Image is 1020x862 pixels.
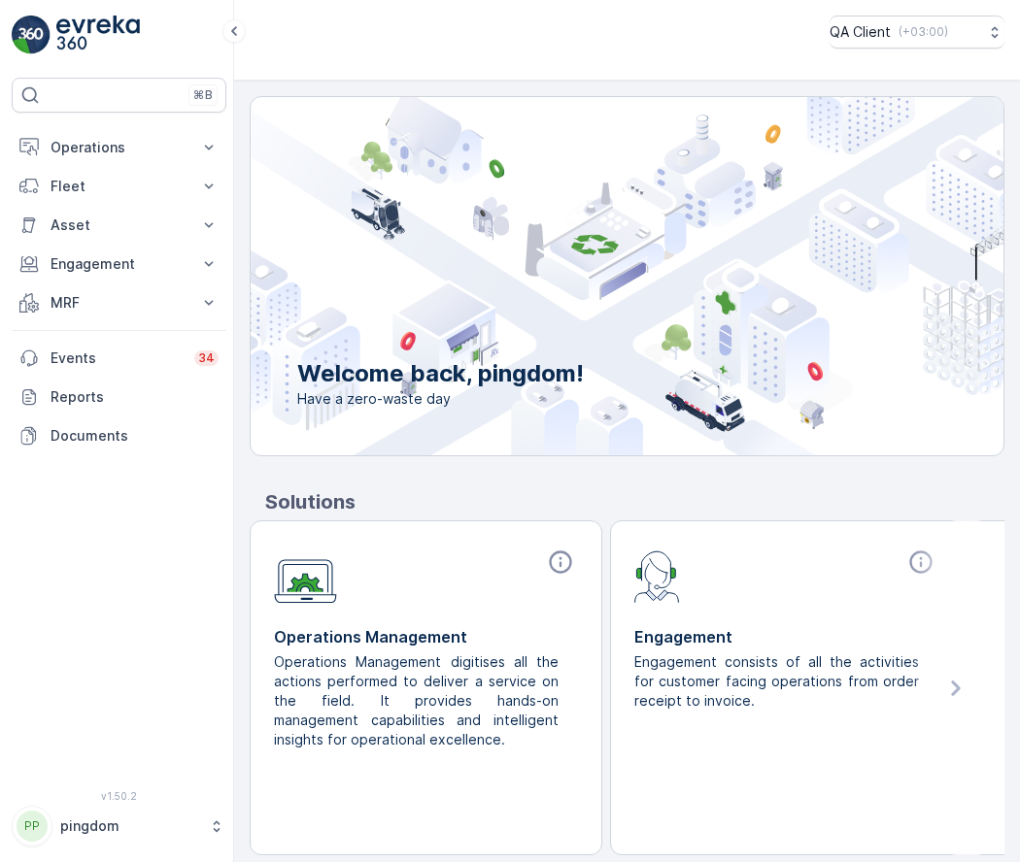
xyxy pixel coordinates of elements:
img: logo [12,16,51,54]
a: Documents [12,416,226,455]
button: MRF [12,283,226,322]
p: Asset [51,215,187,235]
p: MRF [51,293,187,313]
button: Engagement [12,245,226,283]
p: QA Client [830,22,891,42]
p: Reports [51,387,219,407]
p: Fleet [51,177,187,196]
p: Welcome back, pingdom! [297,358,584,389]
button: Fleet [12,167,226,206]
p: Engagement [634,625,938,648]
p: Operations Management digitises all the actions performed to deliver a service on the field. It p... [274,652,562,749]
p: Engagement [51,254,187,274]
p: Engagement consists of all the activities for customer facing operations from order receipt to in... [634,652,923,711]
p: Operations Management [274,625,578,648]
p: Events [51,348,183,368]
img: module-icon [634,548,680,603]
p: pingdom [60,816,199,836]
span: Have a zero-waste day [297,389,584,409]
a: Events34 [12,339,226,378]
p: 34 [198,350,215,366]
p: ( +03:00 ) [899,24,948,40]
a: Reports [12,378,226,416]
button: QA Client(+03:00) [830,16,1004,49]
button: PPpingdom [12,806,226,846]
img: module-icon [274,548,337,604]
img: logo_light-DOdMpM7g.png [56,16,140,54]
p: Operations [51,138,187,157]
div: PP [17,811,48,842]
p: ⌘B [193,87,213,103]
button: Operations [12,128,226,167]
p: Solutions [265,487,1004,516]
img: city illustration [163,97,1003,455]
button: Asset [12,206,226,245]
span: v 1.50.2 [12,790,226,802]
p: Documents [51,426,219,446]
